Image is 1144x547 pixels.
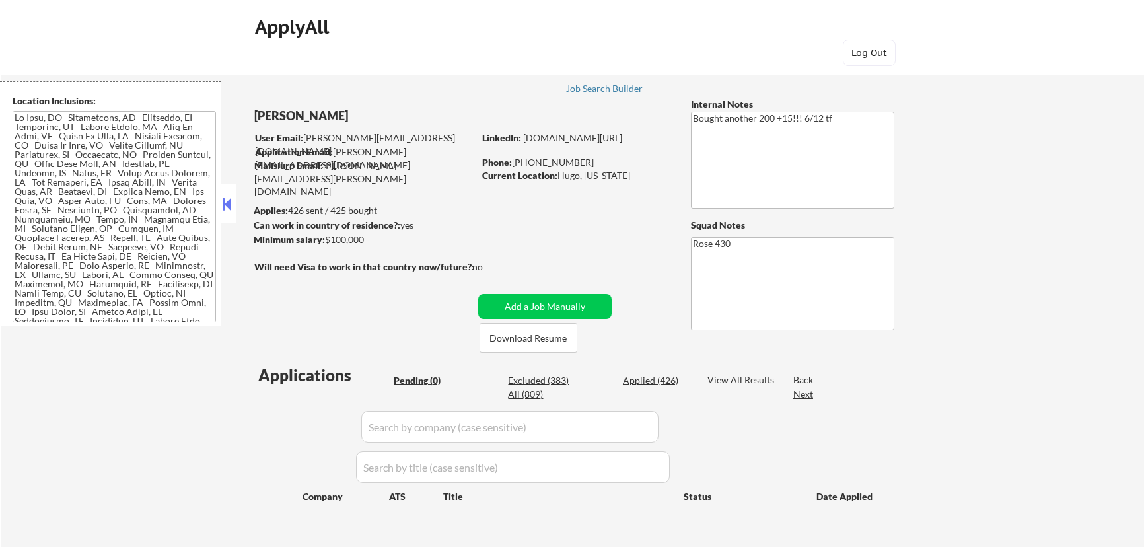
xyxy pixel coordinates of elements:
[566,83,643,96] a: Job Search Builder
[254,205,288,216] strong: Applies:
[356,451,670,483] input: Search by title (case sensitive)
[707,373,778,386] div: View All Results
[482,170,557,181] strong: Current Location:
[389,490,443,503] div: ATS
[254,234,325,245] strong: Minimum salary:
[816,490,875,503] div: Date Applied
[508,388,574,401] div: All (809)
[480,323,577,353] button: Download Resume
[255,131,474,157] div: [PERSON_NAME][EMAIL_ADDRESS][DOMAIN_NAME]
[254,219,470,232] div: yes
[13,94,216,108] div: Location Inclusions:
[793,373,814,386] div: Back
[482,132,521,143] strong: LinkedIn:
[255,145,474,171] div: [PERSON_NAME][EMAIL_ADDRESS][DOMAIN_NAME]
[255,132,303,143] strong: User Email:
[691,98,894,111] div: Internal Notes
[255,16,333,38] div: ApplyAll
[623,374,689,387] div: Applied (426)
[478,294,612,319] button: Add a Job Manually
[254,261,474,272] strong: Will need Visa to work in that country now/future?:
[303,490,389,503] div: Company
[254,233,474,246] div: $100,000
[255,146,333,157] strong: Application Email:
[843,40,896,66] button: Log Out
[482,156,669,169] div: [PHONE_NUMBER]
[443,490,671,503] div: Title
[254,108,526,124] div: [PERSON_NAME]
[482,169,669,182] div: Hugo, [US_STATE]
[254,219,400,231] strong: Can work in country of residence?:
[482,157,512,168] strong: Phone:
[254,160,323,171] strong: Mailslurp Email:
[684,484,797,508] div: Status
[508,374,574,387] div: Excluded (383)
[254,204,474,217] div: 426 sent / 425 bought
[566,84,643,93] div: Job Search Builder
[472,260,510,273] div: no
[361,411,659,443] input: Search by company (case sensitive)
[793,388,814,401] div: Next
[258,367,389,383] div: Applications
[394,374,460,387] div: Pending (0)
[254,159,474,198] div: [PERSON_NAME][EMAIL_ADDRESS][PERSON_NAME][DOMAIN_NAME]
[691,219,894,232] div: Squad Notes
[523,132,622,143] a: [DOMAIN_NAME][URL]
